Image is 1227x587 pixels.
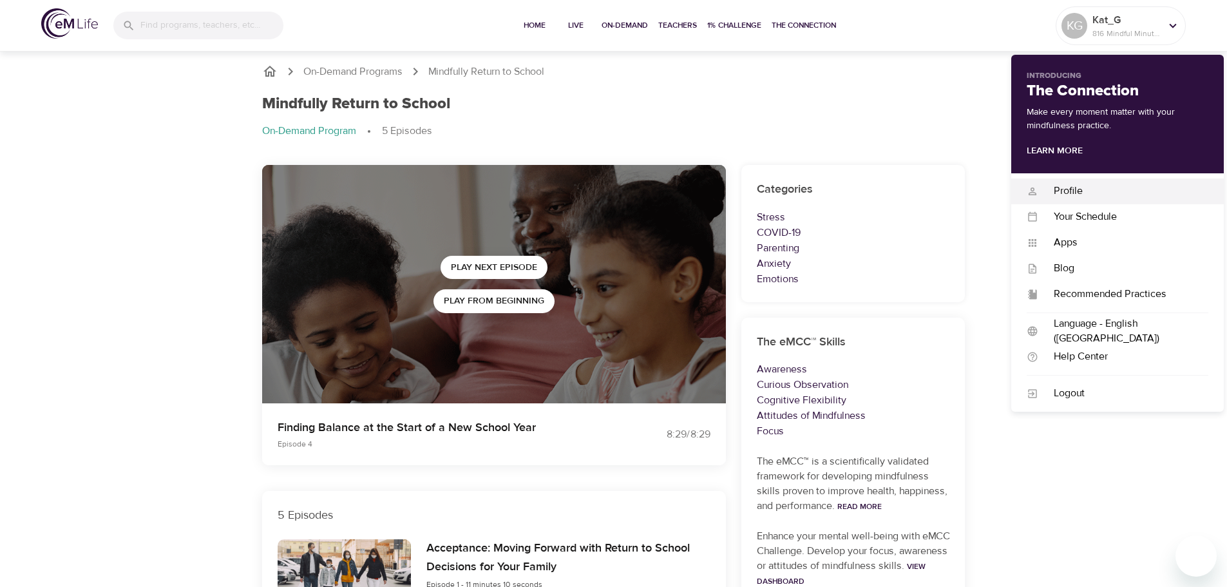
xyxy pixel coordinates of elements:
nav: breadcrumb [262,124,965,139]
p: Focus [757,423,950,439]
h1: Mindfully Return to School [262,95,450,113]
div: Blog [1038,261,1208,276]
p: Make every moment matter with your mindfulness practice. [1027,106,1208,133]
span: 1% Challenge [707,19,761,32]
div: Language - English ([GEOGRAPHIC_DATA]) [1038,316,1208,346]
div: Logout [1038,386,1208,401]
h6: The eMCC™ Skills [757,333,950,352]
p: The eMCC™ is a scientifically validated framework for developing mindfulness skills proven to imp... [757,454,950,514]
p: Curious Observation [757,377,950,392]
p: Anxiety [757,256,950,271]
span: On-Demand [602,19,648,32]
p: Awareness [757,361,950,377]
span: Play Next Episode [451,260,537,276]
p: Finding Balance at the Start of a New School Year [278,419,598,436]
a: View Dashboard [757,561,926,586]
a: On-Demand Programs [303,64,403,79]
p: Attitudes of Mindfulness [757,408,950,423]
iframe: Button to launch messaging window [1175,535,1217,577]
p: Stress [757,209,950,225]
p: Kat_G [1092,12,1161,28]
p: 5 Episodes [278,506,710,524]
p: Cognitive Flexibility [757,392,950,408]
div: Help Center [1038,349,1208,364]
div: Recommended Practices [1038,287,1208,302]
span: Home [519,19,550,32]
p: On-Demand Program [262,124,356,139]
span: Play from beginning [444,293,544,309]
div: 8:29 / 8:29 [614,427,710,442]
button: Play from beginning [433,289,555,313]
div: Apps [1038,235,1208,250]
div: Profile [1038,184,1208,198]
p: Emotions [757,271,950,287]
nav: breadcrumb [262,64,965,79]
p: Mindfully Return to School [428,64,544,79]
button: Play Next Episode [441,256,547,280]
a: Learn More [1027,145,1083,157]
span: Live [560,19,591,32]
p: Introducing [1027,70,1208,82]
p: Parenting [757,240,950,256]
span: The Connection [772,19,836,32]
a: Read More [837,501,882,512]
h6: Acceptance: Moving Forward with Return to School Decisions for Your Family [426,539,710,577]
input: Find programs, teachers, etc... [140,12,283,39]
span: Teachers [658,19,697,32]
img: logo [41,8,98,39]
div: Your Schedule [1038,209,1208,224]
div: KG [1061,13,1087,39]
p: COVID-19 [757,225,950,240]
p: Episode 4 [278,438,598,450]
h6: Categories [757,180,950,199]
p: 816 Mindful Minutes [1092,28,1161,39]
p: 5 Episodes [382,124,432,139]
h2: The Connection [1027,82,1208,101]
